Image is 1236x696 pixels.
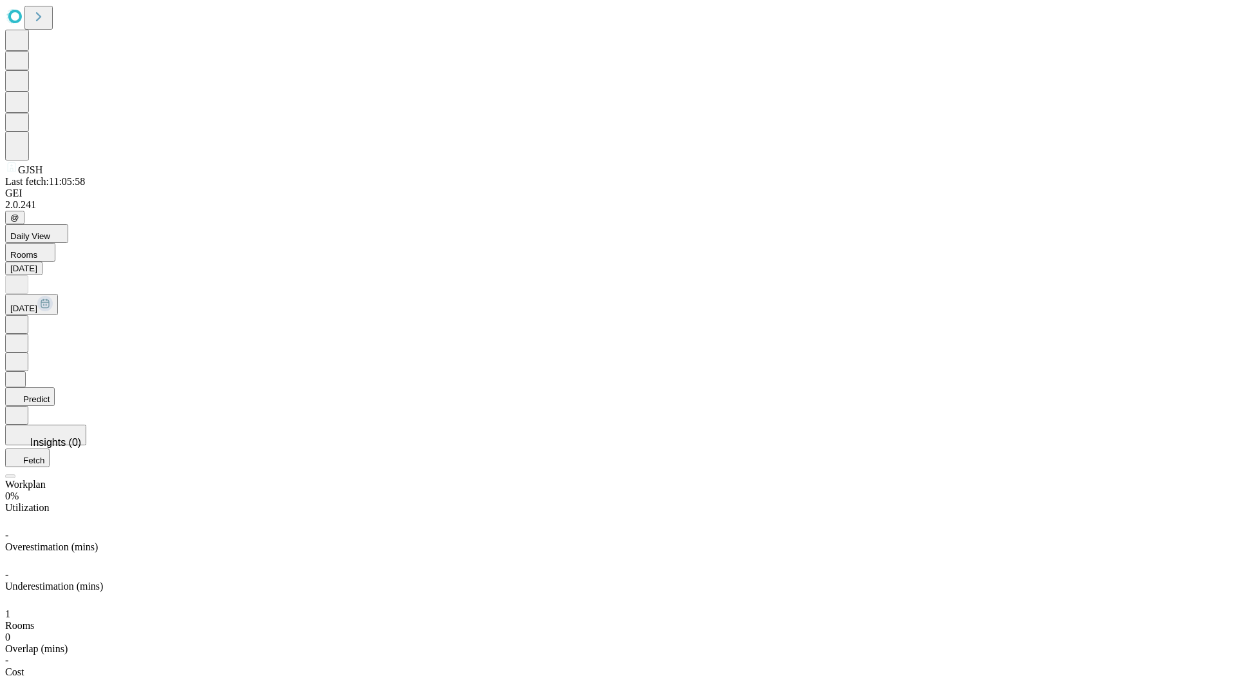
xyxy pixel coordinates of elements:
[10,304,37,313] span: [DATE]
[5,620,34,631] span: Rooms
[5,541,98,552] span: Overestimation (mins)
[5,502,49,513] span: Utilization
[18,164,42,175] span: GJSH
[5,655,8,666] span: -
[5,262,42,275] button: [DATE]
[5,243,55,262] button: Rooms
[5,224,68,243] button: Daily View
[5,581,103,592] span: Underestimation (mins)
[5,479,46,490] span: Workplan
[10,231,50,241] span: Daily View
[5,490,19,501] span: 0%
[5,569,8,580] span: -
[5,387,55,406] button: Predict
[5,199,1231,211] div: 2.0.241
[5,176,85,187] span: Last fetch: 11:05:58
[5,211,24,224] button: @
[5,425,86,445] button: Insights (0)
[5,632,10,643] span: 0
[5,643,68,654] span: Overlap (mins)
[5,530,8,541] span: -
[5,188,1231,199] div: GEI
[30,437,81,448] span: Insights (0)
[5,294,58,315] button: [DATE]
[10,213,19,222] span: @
[5,666,24,677] span: Cost
[5,608,10,619] span: 1
[5,449,50,467] button: Fetch
[10,250,37,260] span: Rooms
